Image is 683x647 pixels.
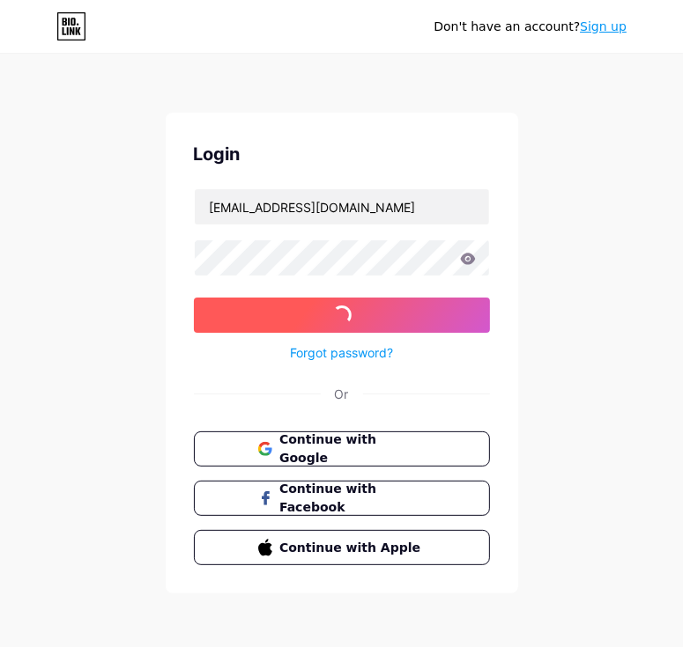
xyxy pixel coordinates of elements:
[279,480,425,517] span: Continue with Facebook
[194,481,490,516] button: Continue with Facebook
[195,189,489,224] input: Username
[580,19,627,33] a: Sign up
[279,539,425,557] span: Continue with Apple
[194,431,490,467] button: Continue with Google
[194,141,490,167] div: Login
[335,385,349,403] div: Or
[279,430,425,467] span: Continue with Google
[290,343,393,362] a: Forgot password?
[194,530,490,565] button: Continue with Apple
[434,18,627,36] div: Don't have an account?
